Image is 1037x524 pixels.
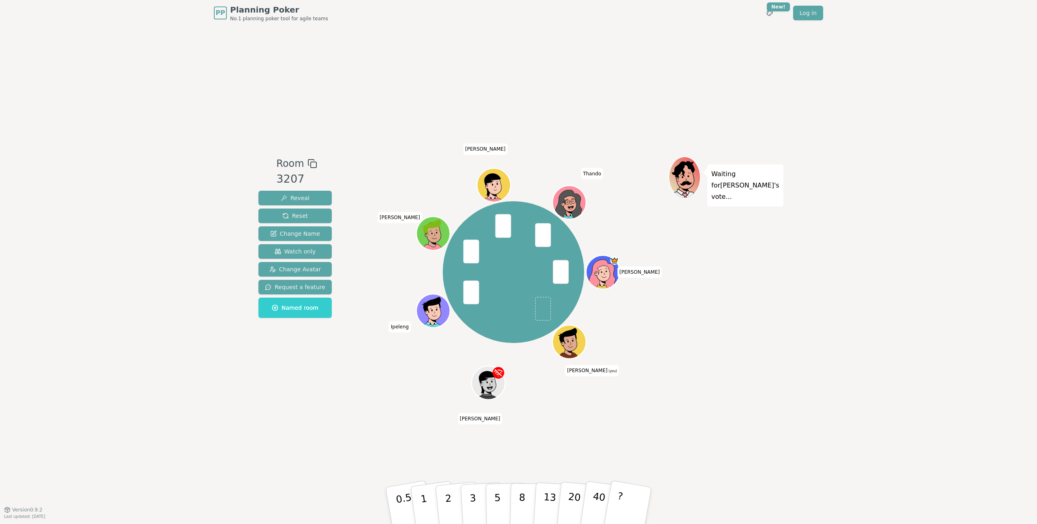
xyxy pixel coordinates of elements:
button: New! [762,6,777,20]
button: Version0.9.2 [4,507,43,513]
span: Norval is the host [610,256,619,265]
span: Room [276,156,304,171]
span: Request a feature [265,283,325,291]
button: Watch only [258,244,332,259]
p: Waiting for [PERSON_NAME] 's vote... [711,168,779,202]
span: Click to change your name [389,321,411,332]
button: Change Name [258,226,332,241]
div: 3207 [276,171,317,187]
span: (you) [608,369,617,373]
button: Request a feature [258,280,332,294]
span: Reveal [281,194,309,202]
span: Named room [272,304,318,312]
span: Click to change your name [463,143,508,155]
span: Version 0.9.2 [12,507,43,513]
button: Change Avatar [258,262,332,277]
span: Click to change your name [617,266,662,278]
span: No.1 planning poker tool for agile teams [230,15,328,22]
a: Log in [793,6,823,20]
span: Change Avatar [269,265,321,273]
span: Click to change your name [581,168,603,179]
span: Planning Poker [230,4,328,15]
span: PP [216,8,225,18]
span: Reset [282,212,308,220]
span: Click to change your name [458,413,502,424]
span: Change Name [270,230,320,238]
span: Last updated: [DATE] [4,514,45,519]
button: Click to change your avatar [553,326,585,358]
span: Click to change your name [378,212,422,223]
span: Click to change your name [565,365,619,376]
button: Reset [258,209,332,223]
button: Named room [258,298,332,318]
div: New! [767,2,790,11]
span: Watch only [275,247,316,256]
button: Reveal [258,191,332,205]
a: PPPlanning PokerNo.1 planning poker tool for agile teams [214,4,328,22]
